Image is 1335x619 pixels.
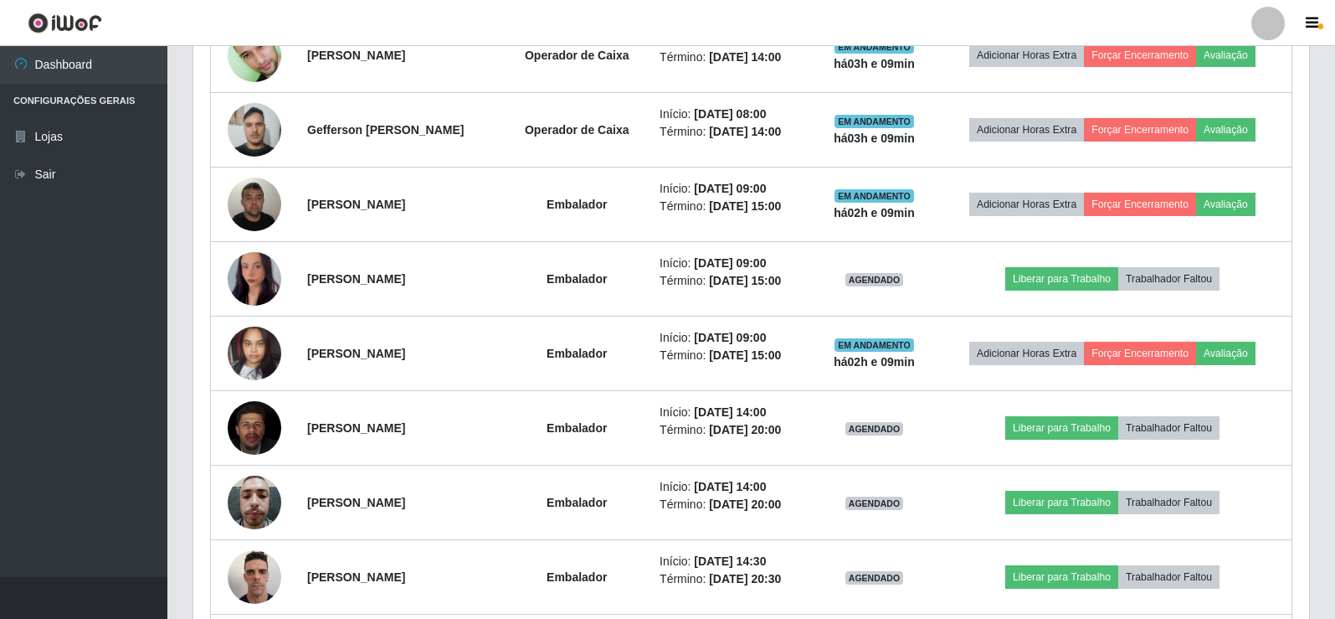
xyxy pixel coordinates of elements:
[834,355,915,369] strong: há 02 h e 09 min
[228,168,281,240] img: 1714957062897.jpeg
[307,421,405,435] strong: [PERSON_NAME]
[709,423,781,436] time: [DATE] 20:00
[694,555,766,568] time: [DATE] 14:30
[845,422,904,436] span: AGENDADO
[694,405,766,419] time: [DATE] 14:00
[660,123,805,141] li: Término:
[969,44,1084,67] button: Adicionar Horas Extra
[1005,267,1118,291] button: Liberar para Trabalho
[845,273,904,286] span: AGENDADO
[547,570,607,584] strong: Embalador
[660,272,805,290] li: Término:
[694,331,766,344] time: [DATE] 09:00
[547,496,607,509] strong: Embalador
[1196,193,1255,216] button: Avaliação
[834,132,915,145] strong: há 03 h e 09 min
[834,57,915,70] strong: há 03 h e 09 min
[525,123,629,137] strong: Operador de Caixa
[228,467,281,538] img: 1742686144384.jpeg
[660,347,805,364] li: Término:
[660,106,805,123] li: Início:
[547,198,607,211] strong: Embalador
[1118,267,1219,291] button: Trabalhador Faltou
[1196,118,1255,142] button: Avaliação
[660,49,805,66] li: Término:
[525,49,629,62] strong: Operador de Caixa
[1118,491,1219,514] button: Trabalhador Faltou
[228,541,281,612] img: 1754059666025.jpeg
[307,496,405,509] strong: [PERSON_NAME]
[1118,416,1219,440] button: Trabalhador Faltou
[709,50,781,64] time: [DATE] 14:00
[709,348,781,362] time: [DATE] 15:00
[307,123,464,137] strong: Gefferson [PERSON_NAME]
[228,94,281,165] img: 1756659986105.jpeg
[547,421,607,435] strong: Embalador
[660,496,805,513] li: Término:
[694,182,766,195] time: [DATE] 09:00
[969,118,1084,142] button: Adicionar Horas Extra
[845,571,904,585] span: AGENDADO
[1005,565,1118,589] button: Liberar para Trabalho
[1005,416,1118,440] button: Liberar para Trabalho
[834,189,914,203] span: EM ANDAMENTO
[694,480,766,493] time: [DATE] 14:00
[969,193,1084,216] button: Adicionar Horas Extra
[660,329,805,347] li: Início:
[307,272,405,286] strong: [PERSON_NAME]
[547,347,607,360] strong: Embalador
[307,49,405,62] strong: [PERSON_NAME]
[28,13,102,34] img: CoreUI Logo
[1084,193,1196,216] button: Forçar Encerramento
[660,180,805,198] li: Início:
[660,255,805,272] li: Início:
[709,274,781,287] time: [DATE] 15:00
[1084,118,1196,142] button: Forçar Encerramento
[709,498,781,511] time: [DATE] 20:00
[834,40,914,54] span: EM ANDAMENTO
[709,125,781,138] time: [DATE] 14:00
[845,497,904,510] span: AGENDADO
[307,570,405,584] strong: [PERSON_NAME]
[1084,44,1196,67] button: Forçar Encerramento
[969,342,1084,365] button: Adicionar Horas Extra
[1118,565,1219,589] button: Trabalhador Faltou
[1005,491,1118,514] button: Liberar para Trabalho
[834,338,914,352] span: EM ANDAMENTO
[307,347,405,360] strong: [PERSON_NAME]
[660,478,805,496] li: Início:
[694,256,766,270] time: [DATE] 09:00
[660,553,805,570] li: Início:
[660,421,805,439] li: Término:
[228,221,281,338] img: 1731586040745.jpeg
[547,272,607,286] strong: Embalador
[228,317,281,389] img: 1738158966257.jpeg
[1196,342,1255,365] button: Avaliação
[834,206,915,219] strong: há 02 h e 09 min
[1196,44,1255,67] button: Avaliação
[660,198,805,215] li: Término:
[694,107,766,121] time: [DATE] 08:00
[709,199,781,213] time: [DATE] 15:00
[709,572,781,585] time: [DATE] 20:30
[834,115,914,128] span: EM ANDAMENTO
[660,404,805,421] li: Início:
[307,198,405,211] strong: [PERSON_NAME]
[660,570,805,588] li: Término:
[228,395,281,462] img: 1756684845551.jpeg
[228,13,281,98] img: 1742301496184.jpeg
[1084,342,1196,365] button: Forçar Encerramento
